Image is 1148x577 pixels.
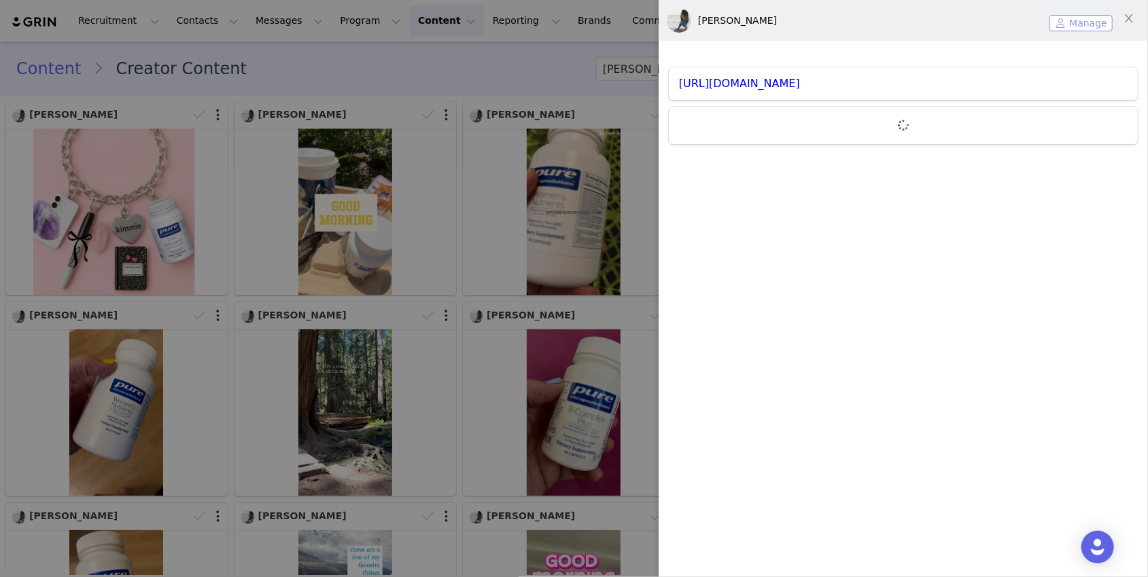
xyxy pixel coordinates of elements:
button: Manage [1049,15,1113,31]
div: Open Intercom Messenger [1081,531,1114,563]
i: icon: close [1124,13,1134,24]
a: [URL][DOMAIN_NAME] [679,77,800,90]
img: Kim Allen [667,8,691,33]
div: [PERSON_NAME] [698,14,777,28]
